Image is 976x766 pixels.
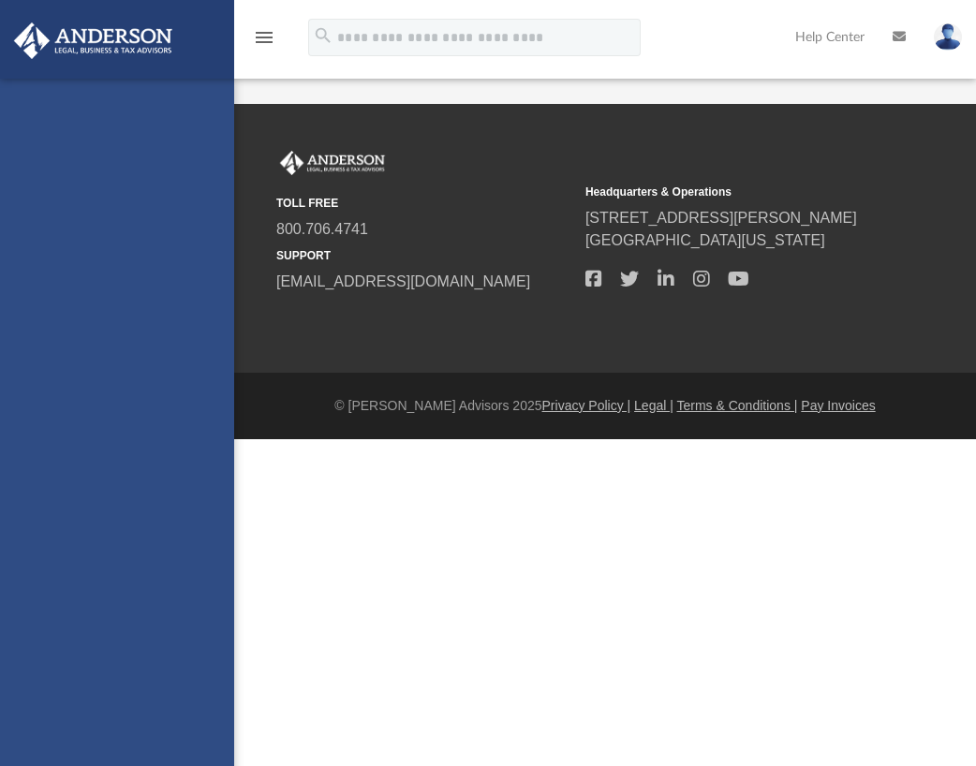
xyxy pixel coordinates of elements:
[234,396,976,416] div: © [PERSON_NAME] Advisors 2025
[276,221,368,237] a: 800.706.4741
[542,398,631,413] a: Privacy Policy |
[934,23,962,51] img: User Pic
[634,398,673,413] a: Legal |
[801,398,875,413] a: Pay Invoices
[276,195,572,212] small: TOLL FREE
[8,22,178,59] img: Anderson Advisors Platinum Portal
[276,151,389,175] img: Anderson Advisors Platinum Portal
[585,184,881,200] small: Headquarters & Operations
[585,210,857,226] a: [STREET_ADDRESS][PERSON_NAME]
[276,273,530,289] a: [EMAIL_ADDRESS][DOMAIN_NAME]
[253,36,275,49] a: menu
[313,25,333,46] i: search
[253,26,275,49] i: menu
[276,247,572,264] small: SUPPORT
[585,232,825,248] a: [GEOGRAPHIC_DATA][US_STATE]
[677,398,798,413] a: Terms & Conditions |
